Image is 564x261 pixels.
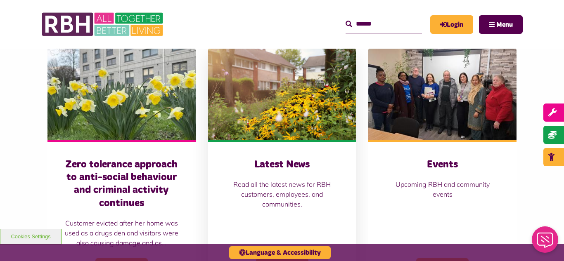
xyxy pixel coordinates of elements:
p: Customer evicted after her home was used as a drugs den and visitors were also causing damage and... [64,218,179,248]
h3: Zero tolerance approach to anti-social behaviour and criminal activity continues [64,158,179,210]
img: Group photo of customers and colleagues at Spotland Community Centre [368,48,517,140]
button: Language & Accessibility [229,246,331,259]
a: MyRBH [430,15,473,34]
input: Search [346,15,422,33]
img: Freehold [47,48,196,140]
img: SAZ MEDIA RBH HOUSING4 [208,48,356,140]
button: Navigation [479,15,523,34]
iframe: Netcall Web Assistant for live chat [527,224,564,261]
p: Upcoming RBH and community events [385,179,500,199]
img: RBH [41,8,165,40]
h3: Events [385,158,500,171]
h3: Latest News [225,158,340,171]
span: Menu [496,21,513,28]
p: Read all the latest news for RBH customers, employees, and communities. [225,179,340,209]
